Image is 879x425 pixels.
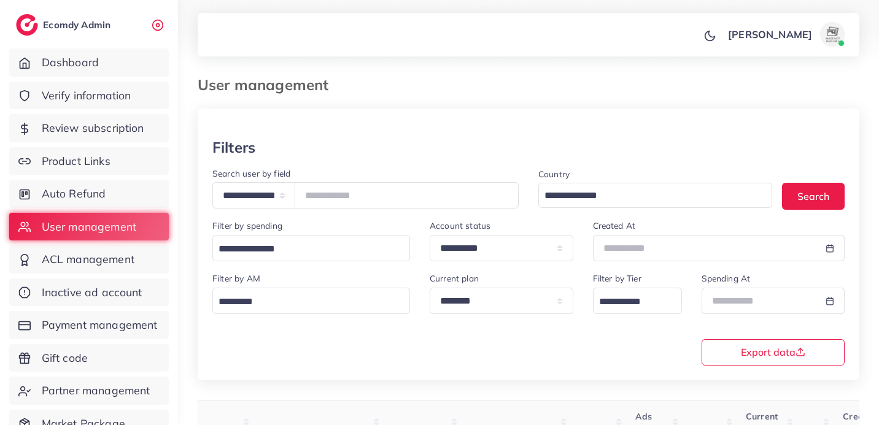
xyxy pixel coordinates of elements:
a: Product Links [9,147,169,175]
button: Search [782,183,845,209]
div: Search for option [538,183,772,208]
span: Dashboard [42,55,99,71]
a: Dashboard [9,48,169,77]
div: Search for option [593,288,682,314]
a: Payment management [9,311,169,339]
span: Verify information [42,88,131,104]
label: Current plan [430,272,479,285]
span: Auto Refund [42,186,106,202]
h2: Ecomdy Admin [43,19,114,31]
p: [PERSON_NAME] [728,27,812,42]
input: Search for option [595,293,666,312]
img: avatar [820,22,845,47]
button: Export data [702,339,845,366]
span: Inactive ad account [42,285,142,301]
label: Country [538,168,570,180]
a: Gift code [9,344,169,372]
a: ACL management [9,245,169,274]
span: ACL management [42,251,134,267]
label: Filter by Tier [593,272,641,285]
h3: User management [198,76,338,94]
img: logo [16,14,38,36]
a: User management [9,213,169,241]
a: [PERSON_NAME]avatar [721,22,850,47]
a: Review subscription [9,114,169,142]
a: logoEcomdy Admin [16,14,114,36]
label: Spending At [702,272,751,285]
a: Auto Refund [9,180,169,208]
span: User management [42,219,136,235]
label: Created At [593,220,636,232]
label: Filter by AM [212,272,260,285]
input: Search for option [540,186,756,205]
div: Search for option [212,235,410,261]
span: Export data [741,347,805,357]
h3: Filters [212,139,255,156]
label: Account status [430,220,490,232]
span: Gift code [42,350,88,366]
a: Partner management [9,377,169,405]
label: Filter by spending [212,220,282,232]
a: Inactive ad account [9,278,169,307]
span: Payment management [42,317,158,333]
span: Product Links [42,153,110,169]
input: Search for option [214,293,394,312]
label: Search user by field [212,167,290,180]
div: Search for option [212,288,410,314]
span: Partner management [42,383,150,399]
span: Review subscription [42,120,144,136]
a: Verify information [9,82,169,110]
input: Search for option [214,240,394,259]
